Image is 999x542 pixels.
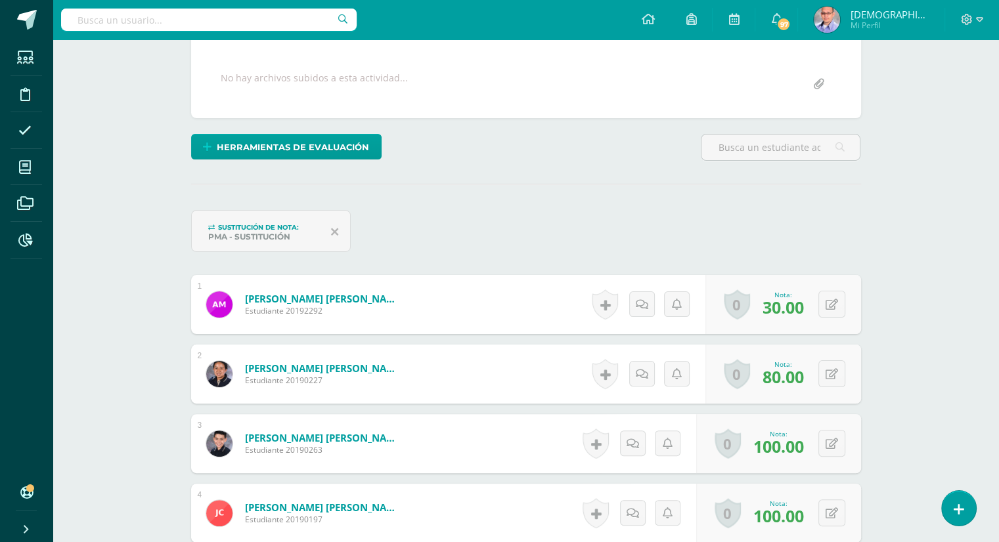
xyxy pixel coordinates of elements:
div: PMA - Sustitución [208,232,321,241]
a: Herramientas de evaluación [191,134,382,159]
span: 80.00 [763,365,804,388]
img: 159cc5bdc26c8fa98c8f4347eab0c00f.png [206,361,233,387]
span: 30.00 [763,296,804,318]
img: 4609d417fa9775a79e37272024ea3d38.png [206,430,233,457]
span: Estudiante 20190263 [245,444,403,455]
input: Busca un estudiante aquí... [701,135,860,160]
div: Nota: [763,360,804,369]
img: 2cc668d6064525937c1694e1e0edfc4a.png [206,291,233,318]
img: 6631882797e12c53e037b4c09ade73fd.png [814,7,840,33]
a: [PERSON_NAME] [PERSON_NAME] [245,292,403,305]
a: [PERSON_NAME] [PERSON_NAME] [245,501,403,514]
a: [PERSON_NAME] [PERSON_NAME] [245,362,403,375]
span: [DEMOGRAPHIC_DATA] [850,8,929,21]
img: ff5e2b5014265a1341a9b64191c2ad1f.png [206,500,233,526]
div: No hay archivos subidos a esta actividad... [221,72,408,97]
a: 0 [715,428,741,459]
span: 100.00 [753,505,804,527]
div: Nota: [753,429,804,438]
span: 100.00 [753,435,804,457]
a: 0 [724,359,750,389]
a: [PERSON_NAME] [PERSON_NAME] [245,431,403,444]
a: 0 [724,289,750,320]
div: Nota: [763,290,804,299]
span: Estudiante 20190197 [245,514,403,525]
a: 0 [715,498,741,528]
span: 97 [776,17,791,31]
span: Mi Perfil [850,20,929,31]
span: Estudiante 20192292 [245,305,403,316]
span: Herramientas de evaluación [217,135,369,159]
span: Estudiante 20190227 [245,375,403,386]
span: Sustitución de nota: [218,223,299,232]
div: Nota: [753,499,804,508]
input: Busca un usuario... [61,9,357,31]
